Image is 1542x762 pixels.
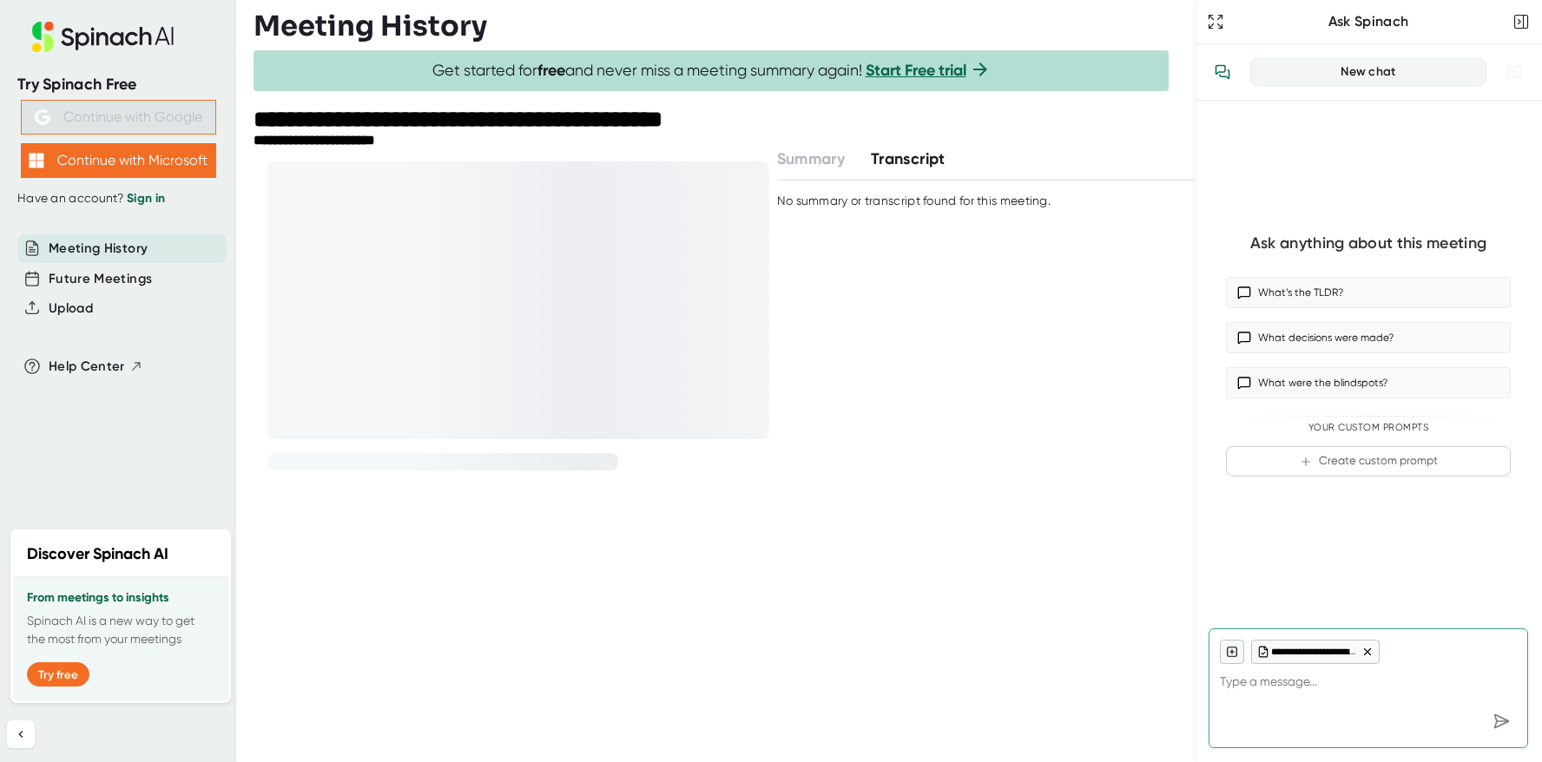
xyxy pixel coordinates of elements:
[27,542,168,566] h2: Discover Spinach AI
[432,61,991,81] span: Get started for and never miss a meeting summary again!
[254,10,487,43] h3: Meeting History
[777,149,845,168] span: Summary
[49,357,143,377] button: Help Center
[35,109,50,125] img: Aehbyd4JwY73AAAAAElFTkSuQmCC
[1250,233,1486,253] div: Ask anything about this meeting
[27,591,214,605] h3: From meetings to insights
[21,143,216,178] button: Continue with Microsoft
[49,299,93,319] button: Upload
[27,662,89,686] button: Try free
[27,612,214,648] p: Spinach AI is a new way to get the most from your meetings
[1226,422,1511,434] div: Your Custom Prompts
[1226,277,1511,308] button: What’s the TLDR?
[866,61,966,80] a: Start Free trial
[17,191,219,207] div: Have an account?
[21,100,216,135] button: Continue with Google
[1486,706,1517,737] div: Send message
[871,148,946,171] button: Transcript
[17,75,219,95] div: Try Spinach Free
[127,191,165,206] a: Sign in
[871,149,946,168] span: Transcript
[1226,446,1511,476] button: Create custom prompt
[537,61,565,80] b: free
[1205,55,1240,89] button: View conversation history
[1228,13,1509,30] div: Ask Spinach
[1203,10,1228,34] button: Expand to Ask Spinach page
[777,148,845,171] button: Summary
[49,269,152,289] button: Future Meetings
[49,239,148,259] button: Meeting History
[7,720,35,748] button: Collapse sidebar
[49,357,125,377] span: Help Center
[1509,10,1533,34] button: Close conversation sidebar
[1226,322,1511,353] button: What decisions were made?
[1226,367,1511,398] button: What were the blindspots?
[1262,64,1475,80] div: New chat
[777,194,1051,209] div: No summary or transcript found for this meeting.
